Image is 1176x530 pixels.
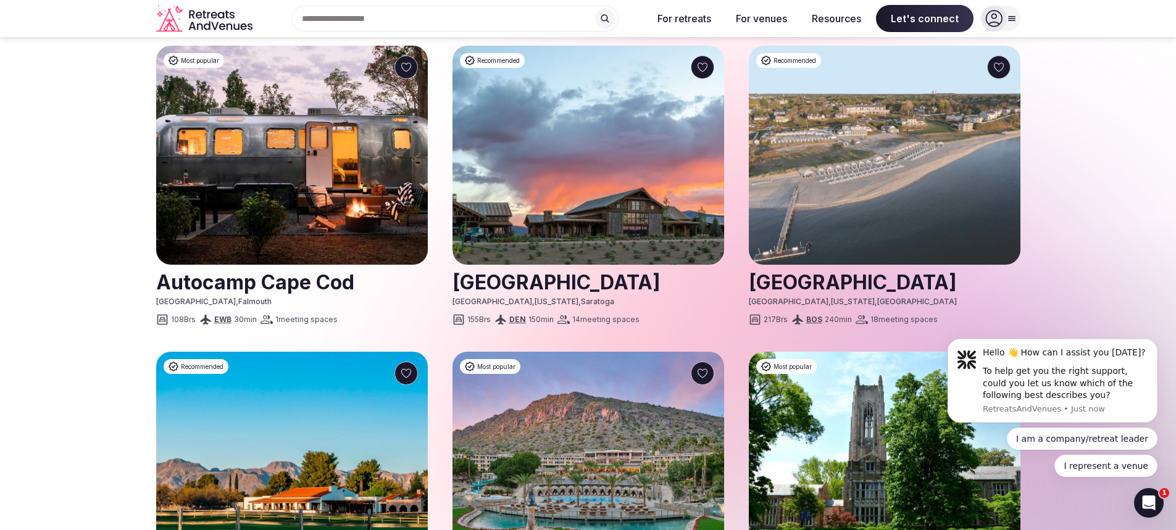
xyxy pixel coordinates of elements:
a: DEN [509,315,526,324]
span: [GEOGRAPHIC_DATA] [156,297,236,306]
a: EWB [214,315,231,324]
span: [GEOGRAPHIC_DATA] [749,297,828,306]
span: , [875,297,877,306]
a: View venue [156,266,428,297]
iframe: Intercom notifications message [929,323,1176,524]
span: [US_STATE] [831,297,875,306]
h2: [GEOGRAPHIC_DATA] [452,266,724,297]
button: For retreats [648,5,721,32]
span: , [828,297,831,306]
a: See Brush Creek Ranch [452,46,724,265]
span: [GEOGRAPHIC_DATA] [452,297,532,306]
span: Let's connect [876,5,974,32]
span: Saratoga [581,297,614,306]
span: Recommended [477,56,520,65]
span: Recommended [181,362,223,371]
span: , [532,297,535,306]
h2: Autocamp Cape Cod [156,266,428,297]
span: [GEOGRAPHIC_DATA] [877,297,957,306]
a: See Autocamp Cape Cod [156,46,428,265]
a: View venue [749,266,1020,297]
button: Resources [802,5,871,32]
a: See Chatham Bars Inn [749,46,1020,265]
span: , [236,297,238,306]
span: 1 [1159,488,1169,498]
img: Autocamp Cape Cod [156,46,428,265]
span: 150 min [528,315,554,325]
a: View venue [452,266,724,297]
span: 14 meeting spaces [572,315,640,325]
span: 1 meeting spaces [275,315,338,325]
iframe: Intercom live chat [1134,488,1164,518]
span: Falmouth [238,297,272,306]
span: Most popular [477,362,515,371]
h2: [GEOGRAPHIC_DATA] [749,266,1020,297]
button: For venues [726,5,797,32]
span: Most popular [181,56,219,65]
svg: Retreats and Venues company logo [156,5,255,33]
span: [US_STATE] [535,297,578,306]
a: Visit the homepage [156,5,255,33]
span: 217 Brs [764,315,788,325]
a: BOS [806,315,822,324]
span: 18 meeting spaces [870,315,938,325]
span: 30 min [234,315,257,325]
span: Recommended [774,56,816,65]
span: 155 Brs [467,315,491,325]
span: , [578,297,581,306]
span: 240 min [825,315,852,325]
span: 108 Brs [171,315,196,325]
span: Most popular [774,362,812,371]
img: Chatham Bars Inn [749,46,1020,265]
img: Brush Creek Ranch [452,46,724,265]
